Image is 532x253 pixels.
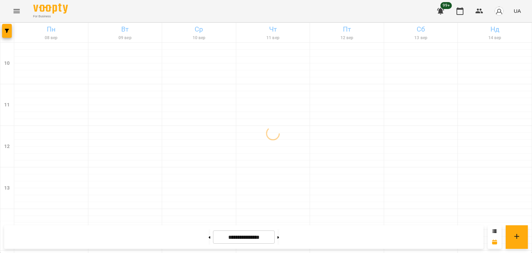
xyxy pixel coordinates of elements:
[511,5,524,17] button: UA
[163,35,235,41] h6: 10 вер
[15,35,87,41] h6: 08 вер
[33,14,68,19] span: For Business
[441,2,452,9] span: 99+
[33,3,68,14] img: Voopty Logo
[311,35,383,41] h6: 12 вер
[4,143,10,150] h6: 12
[237,35,309,41] h6: 11 вер
[15,24,87,35] h6: Пн
[89,24,161,35] h6: Вт
[514,7,521,15] span: UA
[4,101,10,109] h6: 11
[4,184,10,192] h6: 13
[163,24,235,35] h6: Ср
[311,24,383,35] h6: Пт
[4,60,10,67] h6: 10
[89,35,161,41] h6: 09 вер
[237,24,309,35] h6: Чт
[459,35,531,41] h6: 14 вер
[385,35,457,41] h6: 13 вер
[459,24,531,35] h6: Нд
[8,3,25,19] button: Menu
[494,6,504,16] img: avatar_s.png
[385,24,457,35] h6: Сб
